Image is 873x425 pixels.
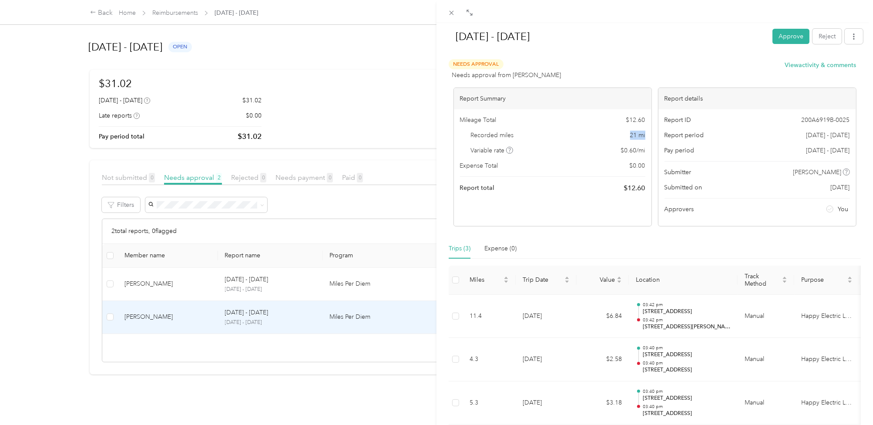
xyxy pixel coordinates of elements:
td: [DATE] [516,338,577,381]
td: $3.18 [577,381,629,425]
p: 03:40 pm [643,388,731,395]
span: Report ID [665,115,692,125]
p: 03:40 pm [643,345,731,351]
td: Happy Electric LLC [794,381,860,425]
span: $ 12.60 [624,183,645,193]
p: [STREET_ADDRESS] [643,410,731,418]
span: Submitted on [665,183,702,192]
td: Happy Electric LLC [794,295,860,338]
p: 03:42 pm [643,317,731,323]
span: Report period [665,131,704,140]
div: Report Summary [454,88,651,109]
span: Miles [470,276,502,283]
p: [STREET_ADDRESS] [643,351,731,359]
td: [DATE] [516,381,577,425]
td: [DATE] [516,295,577,338]
th: Track Method [738,266,794,295]
td: Manual [738,295,794,338]
span: caret-down [504,279,509,284]
span: [DATE] - [DATE] [806,146,850,155]
iframe: Everlance-gr Chat Button Frame [824,376,873,425]
span: caret-down [782,279,787,284]
td: 11.4 [463,295,516,338]
span: Variable rate [470,146,513,155]
span: Mileage Total [460,115,497,125]
span: Report total [460,183,495,192]
p: [STREET_ADDRESS] [643,308,731,316]
td: $6.84 [577,295,629,338]
p: 03:40 pm [643,360,731,366]
th: Purpose [794,266,860,295]
td: 4.3 [463,338,516,381]
span: Submitter [665,168,692,177]
td: Manual [738,338,794,381]
span: $ 0.00 [630,161,645,170]
h1: Sep 22 - 28, 2025 [447,26,766,47]
span: Needs approval from [PERSON_NAME] [452,71,561,80]
div: Report details [658,88,856,109]
p: 03:42 pm [643,302,731,308]
span: You [838,205,848,214]
span: caret-up [564,275,570,280]
th: Trip Date [516,266,577,295]
span: Expense Total [460,161,498,170]
span: Value [584,276,615,283]
span: 21 mi [630,131,645,140]
span: Purpose [801,276,846,283]
td: $2.58 [577,338,629,381]
p: 03:40 pm [643,404,731,410]
p: [STREET_ADDRESS] [643,366,731,374]
span: [PERSON_NAME] [793,168,841,177]
span: Recorded miles [470,131,514,140]
span: Trip Date [523,276,563,283]
th: Value [577,266,629,295]
span: caret-up [847,275,853,280]
td: Manual [738,381,794,425]
div: Trips (3) [449,244,470,253]
span: [DATE] [831,183,850,192]
div: Expense (0) [484,244,517,253]
th: Miles [463,266,516,295]
button: Viewactivity & comments [785,61,856,70]
p: [STREET_ADDRESS][PERSON_NAME] [643,323,731,331]
span: Approvers [665,205,694,214]
th: Location [629,266,738,295]
span: caret-up [617,275,622,280]
span: 200A6919B-0025 [802,115,850,125]
span: Pay period [665,146,695,155]
span: caret-down [617,279,622,284]
span: caret-down [847,279,853,284]
span: Track Method [745,273,780,287]
button: Reject [813,29,842,44]
span: caret-up [782,275,787,280]
span: $ 0.60 / mi [621,146,645,155]
span: Needs Approval [449,59,504,69]
td: 5.3 [463,381,516,425]
span: caret-down [564,279,570,284]
p: [STREET_ADDRESS] [643,395,731,402]
td: Happy Electric LLC [794,338,860,381]
span: [DATE] - [DATE] [806,131,850,140]
span: caret-up [504,275,509,280]
button: Approve [772,29,809,44]
span: $ 12.60 [626,115,645,125]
